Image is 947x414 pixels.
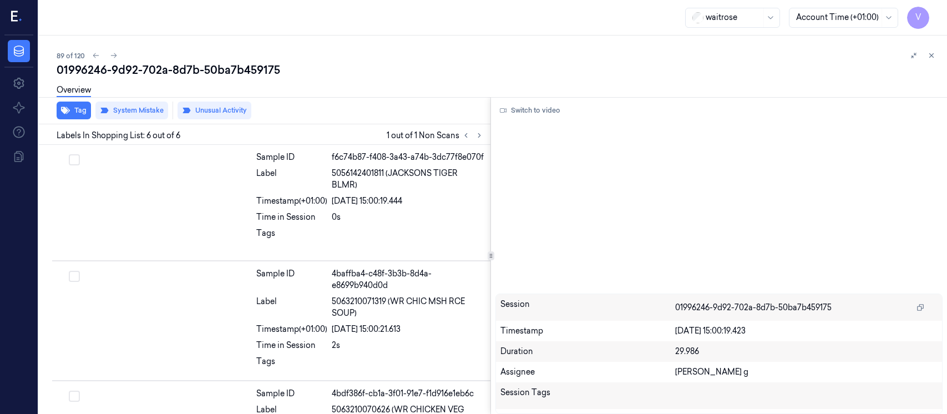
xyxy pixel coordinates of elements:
div: f6c74b87-f408-3a43-a74b-3dc77f8e070f [332,152,484,163]
div: 01996246-9d92-702a-8d7b-50ba7b459175 [57,62,938,78]
div: [DATE] 15:00:21.613 [332,324,484,335]
div: [DATE] 15:00:19.444 [332,195,484,207]
div: Tags [256,356,327,373]
div: Tags [256,228,327,245]
span: 5056142401811 (JACKSONS TIGER BLMR) [332,168,484,191]
span: 01996246-9d92-702a-8d7b-50ba7b459175 [675,302,832,314]
button: Unusual Activity [178,102,251,119]
div: [PERSON_NAME] g [675,366,938,378]
div: Label [256,168,327,191]
div: 2s [332,340,484,351]
div: Time in Session [256,340,327,351]
span: 5063210071319 (WR CHIC MSH RCE SOUP) [332,296,484,319]
div: Timestamp [500,325,675,337]
div: Label [256,296,327,319]
span: 89 of 120 [57,51,85,60]
div: Timestamp (+01:00) [256,324,327,335]
div: Sample ID [256,268,327,291]
div: Timestamp (+01:00) [256,195,327,207]
a: Overview [57,84,91,97]
div: 4baffba4-c48f-3b3b-8d4a-e8699b940d0d [332,268,484,291]
div: [DATE] 15:00:19.423 [675,325,938,337]
button: Switch to video [495,102,565,119]
button: Select row [69,391,80,402]
button: Tag [57,102,91,119]
button: System Mistake [95,102,168,119]
span: Labels In Shopping List: 6 out of 6 [57,130,180,142]
div: Duration [500,346,675,357]
div: Session [500,299,675,316]
div: Time in Session [256,211,327,223]
div: Sample ID [256,152,327,163]
button: V [907,7,929,29]
div: Assignee [500,366,675,378]
button: Select row [69,271,80,282]
div: 29.986 [675,346,938,357]
div: Sample ID [256,388,327,400]
span: 1 out of 1 Non Scans [387,129,486,142]
div: 4bdf386f-cb1a-3f01-91e7-f1d916e1eb6c [332,388,484,400]
div: 0s [332,211,484,223]
button: Select row [69,154,80,165]
div: Session Tags [500,387,675,405]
